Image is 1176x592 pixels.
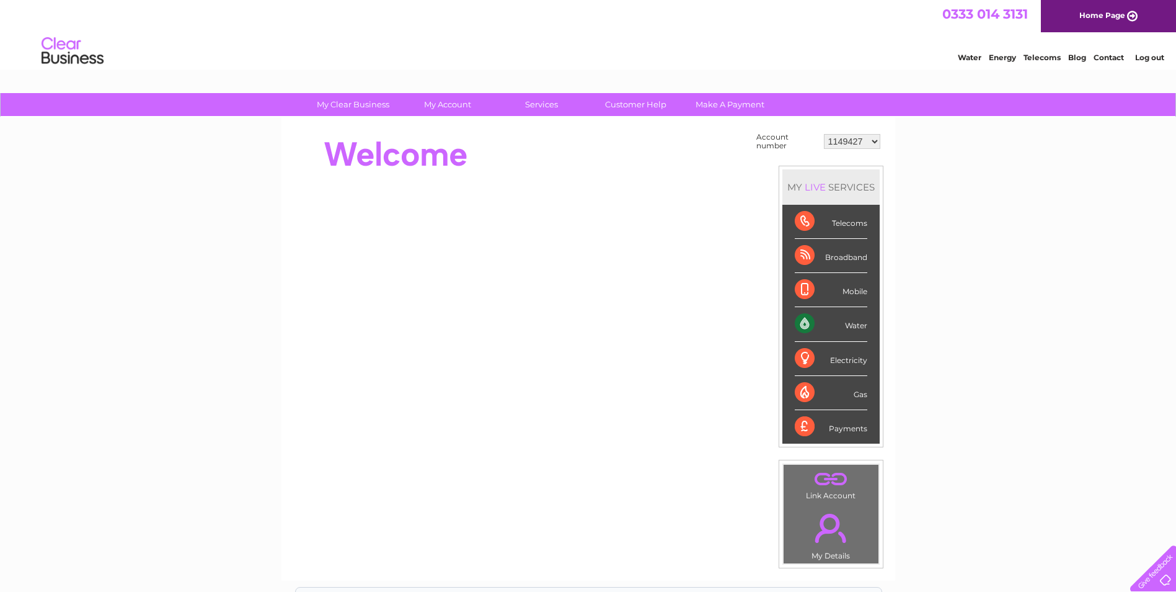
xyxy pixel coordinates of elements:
a: Telecoms [1023,53,1061,62]
div: Gas [795,376,867,410]
a: Make A Payment [679,93,781,116]
a: Blog [1068,53,1086,62]
div: LIVE [802,181,828,193]
div: Clear Business is a trading name of Verastar Limited (registered in [GEOGRAPHIC_DATA] No. 3667643... [296,7,882,60]
a: . [787,468,875,490]
div: MY SERVICES [782,169,880,205]
div: Broadband [795,239,867,273]
div: Payments [795,410,867,444]
td: Link Account [783,464,879,503]
a: Customer Help [585,93,687,116]
a: Log out [1135,53,1164,62]
a: My Clear Business [302,93,404,116]
div: Electricity [795,342,867,376]
a: 0333 014 3131 [942,6,1028,22]
img: logo.png [41,32,104,70]
a: Water [958,53,981,62]
a: Energy [989,53,1016,62]
a: . [787,506,875,550]
div: Water [795,307,867,341]
div: Telecoms [795,205,867,239]
div: Mobile [795,273,867,307]
td: Account number [753,130,821,153]
a: Services [490,93,593,116]
a: Contact [1094,53,1124,62]
a: My Account [396,93,498,116]
td: My Details [783,503,879,564]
